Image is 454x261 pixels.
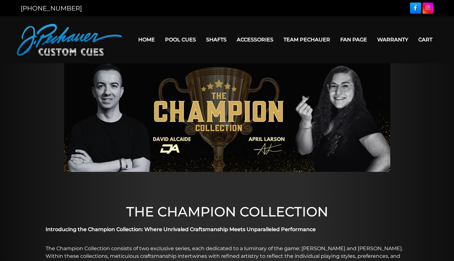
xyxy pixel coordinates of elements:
img: Pechauer Custom Cues [17,24,122,56]
a: Team Pechauer [278,32,335,48]
a: [PHONE_NUMBER] [21,4,82,12]
strong: Introducing the Champion Collection: Where Unrivaled Craftsmanship Meets Unparalleled Performance [46,226,316,232]
a: Accessories [232,32,278,48]
a: Fan Page [335,32,372,48]
a: Pool Cues [160,32,201,48]
a: Home [133,32,160,48]
a: Warranty [372,32,413,48]
a: Cart [413,32,437,48]
a: Shafts [201,32,232,48]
